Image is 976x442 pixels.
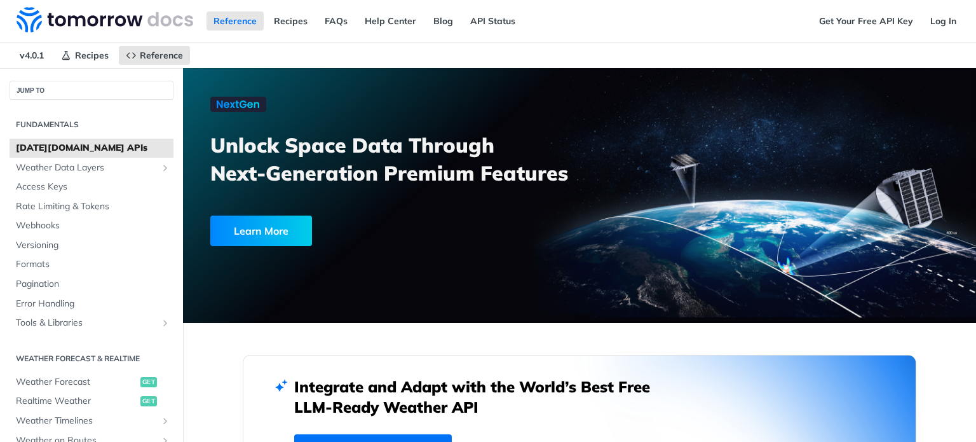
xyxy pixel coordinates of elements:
a: Help Center [358,11,423,31]
span: Weather Forecast [16,376,137,389]
a: Realtime Weatherget [10,392,173,411]
a: Reference [119,46,190,65]
img: NextGen [210,97,266,112]
a: Versioning [10,236,173,255]
a: Weather Forecastget [10,373,173,392]
span: Rate Limiting & Tokens [16,200,170,213]
a: Recipes [267,11,315,31]
a: Rate Limiting & Tokens [10,197,173,216]
span: Reference [140,50,183,61]
a: Access Keys [10,177,173,197]
a: Formats [10,255,173,274]
a: Blog [426,11,460,31]
span: Error Handling [16,298,170,310]
a: Recipes [54,46,116,65]
a: FAQs [318,11,355,31]
a: Learn More [210,216,517,246]
button: Show subpages for Tools & Libraries [160,318,170,328]
span: get [140,396,157,406]
a: Log In [923,11,963,31]
a: Reference [207,11,264,31]
span: get [140,377,157,387]
a: Weather TimelinesShow subpages for Weather Timelines [10,411,173,431]
h3: Unlock Space Data Through Next-Generation Premium Features [210,131,593,187]
span: Formats [16,258,170,271]
a: Pagination [10,275,173,294]
a: Weather Data LayersShow subpages for Weather Data Layers [10,158,173,177]
a: Webhooks [10,216,173,235]
a: [DATE][DOMAIN_NAME] APIs [10,139,173,158]
span: Versioning [16,239,170,252]
span: Webhooks [16,219,170,232]
span: Access Keys [16,181,170,193]
span: Weather Timelines [16,415,157,427]
span: Realtime Weather [16,395,137,408]
h2: Integrate and Adapt with the World’s Best Free LLM-Ready Weather API [294,376,669,417]
button: Show subpages for Weather Data Layers [160,163,170,173]
div: Learn More [210,216,312,246]
button: Show subpages for Weather Timelines [160,416,170,426]
a: Tools & LibrariesShow subpages for Tools & Libraries [10,314,173,333]
h2: Fundamentals [10,119,173,130]
a: Get Your Free API Key [812,11,920,31]
span: Recipes [75,50,109,61]
span: v4.0.1 [13,46,51,65]
a: API Status [463,11,522,31]
span: [DATE][DOMAIN_NAME] APIs [16,142,170,155]
button: JUMP TO [10,81,173,100]
span: Weather Data Layers [16,162,157,174]
span: Pagination [16,278,170,291]
h2: Weather Forecast & realtime [10,353,173,364]
img: Tomorrow.io Weather API Docs [17,7,193,32]
span: Tools & Libraries [16,317,157,329]
a: Error Handling [10,294,173,314]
